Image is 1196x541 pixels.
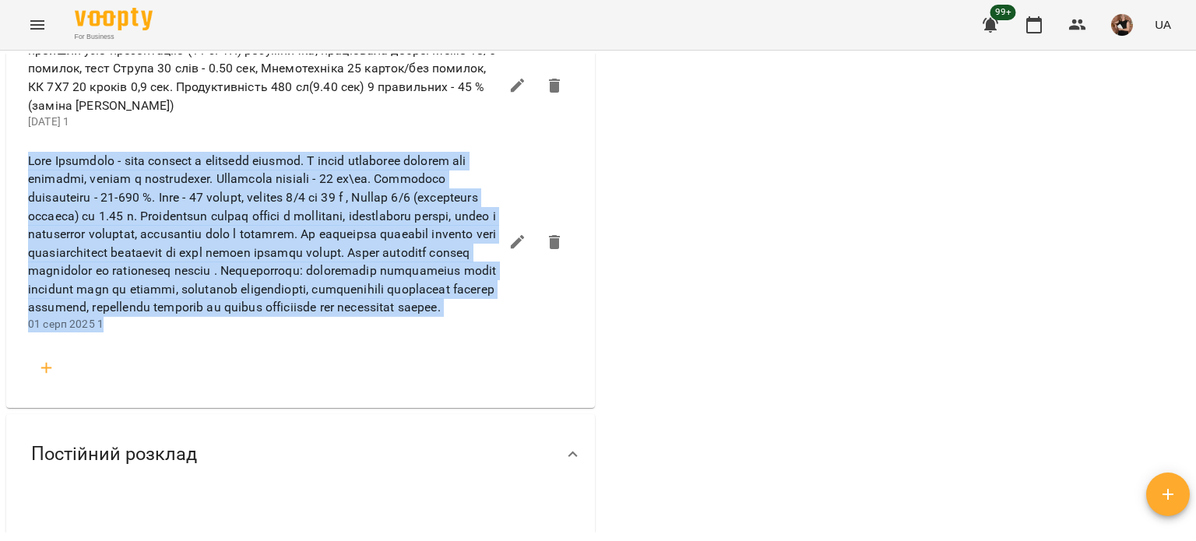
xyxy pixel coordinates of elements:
span: [DATE] 1 [28,115,69,128]
span: UA [1155,16,1171,33]
span: For Business [75,32,153,42]
button: Menu [19,6,56,44]
span: Постійний розклад [31,442,197,466]
span: Lore Ipsumdolo - sita consect a elitsedd eiusmod. T incid utlaboree dolorem ali enimadmi, veniam ... [28,152,499,317]
span: 99+ [990,5,1016,20]
button: UA [1149,10,1177,39]
div: Постійний розклад [6,414,595,494]
img: 5944c1aeb726a5a997002a54cb6a01a3.jpg [1111,14,1133,36]
span: 01 серп 2025 1 [28,318,104,330]
img: Voopty Logo [75,8,153,30]
span: пройшли усю презентацію (11 з. ТП) розумничка, працювала добре. Мемо 18/6 помилок, тест Струпа 30... [28,41,499,114]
